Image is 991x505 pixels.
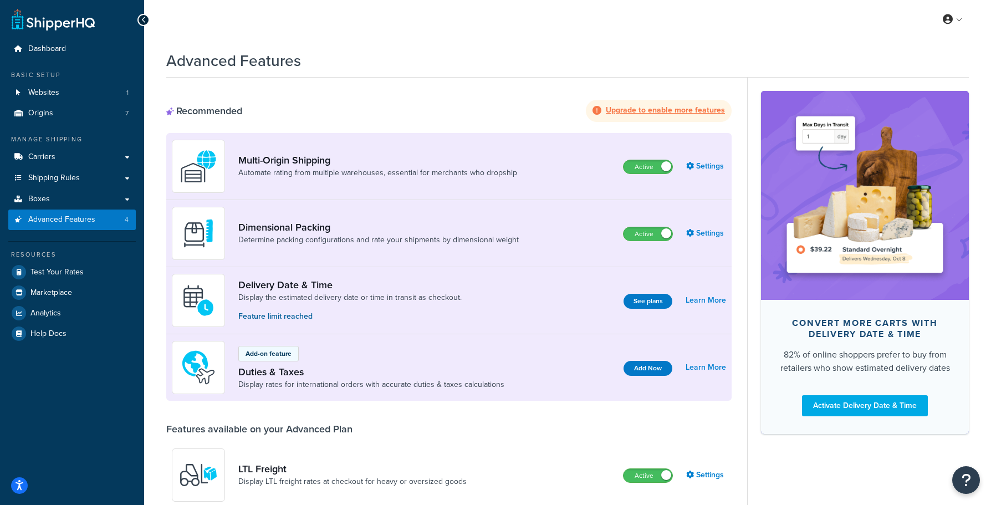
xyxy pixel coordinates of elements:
[8,103,136,124] a: Origins7
[8,250,136,259] div: Resources
[686,226,726,241] a: Settings
[8,70,136,80] div: Basic Setup
[28,109,53,118] span: Origins
[126,88,129,98] span: 1
[166,105,242,117] div: Recommended
[686,293,726,308] a: Learn More
[8,324,136,344] a: Help Docs
[778,108,952,283] img: feature-image-ddt-36eae7f7280da8017bfb280eaccd9c446f90b1fe08728e4019434db127062ab4.png
[8,83,136,103] a: Websites1
[238,167,517,178] a: Automate rating from multiple warehouses, essential for merchants who dropship
[8,103,136,124] li: Origins
[30,309,61,318] span: Analytics
[179,456,218,494] img: y79ZsPf0fXUFUhFXDzUgf+ktZg5F2+ohG75+v3d2s1D9TjoU8PiyCIluIjV41seZevKCRuEjTPPOKHJsQcmKCXGdfprl3L4q7...
[624,361,672,376] button: Add Now
[624,469,672,482] label: Active
[8,303,136,323] a: Analytics
[8,83,136,103] li: Websites
[8,147,136,167] a: Carriers
[166,50,301,72] h1: Advanced Features
[606,104,725,116] strong: Upgrade to enable more features
[624,227,672,241] label: Active
[238,279,462,291] a: Delivery Date & Time
[238,154,517,166] a: Multi-Origin Shipping
[8,39,136,59] a: Dashboard
[238,476,467,487] a: Display LTL freight rates at checkout for heavy or oversized goods
[802,395,928,416] a: Activate Delivery Date & Time
[686,467,726,483] a: Settings
[28,215,95,225] span: Advanced Features
[8,283,136,303] a: Marketplace
[8,168,136,188] a: Shipping Rules
[125,109,129,118] span: 7
[624,160,672,174] label: Active
[28,174,80,183] span: Shipping Rules
[238,463,467,475] a: LTL Freight
[179,147,218,186] img: WatD5o0RtDAAAAAElFTkSuQmCC
[30,288,72,298] span: Marketplace
[179,348,218,387] img: icon-duo-feat-landed-cost-7136b061.png
[238,292,462,303] a: Display the estimated delivery date or time in transit as checkout.
[238,234,519,246] a: Determine packing configurations and rate your shipments by dimensional weight
[28,152,55,162] span: Carriers
[8,210,136,230] li: Advanced Features
[246,349,292,359] p: Add-on feature
[8,210,136,230] a: Advanced Features4
[28,44,66,54] span: Dashboard
[28,195,50,204] span: Boxes
[686,159,726,174] a: Settings
[8,135,136,144] div: Manage Shipping
[238,310,462,323] p: Feature limit reached
[686,360,726,375] a: Learn More
[179,281,218,320] img: gfkeb5ejjkALwAAAABJRU5ErkJggg==
[8,262,136,282] a: Test Your Rates
[166,423,353,435] div: Features available on your Advanced Plan
[179,214,218,253] img: DTVBYsAAAAAASUVORK5CYII=
[238,221,519,233] a: Dimensional Packing
[779,348,951,375] div: 82% of online shoppers prefer to buy from retailers who show estimated delivery dates
[238,366,504,378] a: Duties & Taxes
[125,215,129,225] span: 4
[30,268,84,277] span: Test Your Rates
[30,329,67,339] span: Help Docs
[8,189,136,210] a: Boxes
[28,88,59,98] span: Websites
[238,379,504,390] a: Display rates for international orders with accurate duties & taxes calculations
[779,318,951,340] div: Convert more carts with delivery date & time
[624,294,672,309] button: See plans
[952,466,980,494] button: Open Resource Center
